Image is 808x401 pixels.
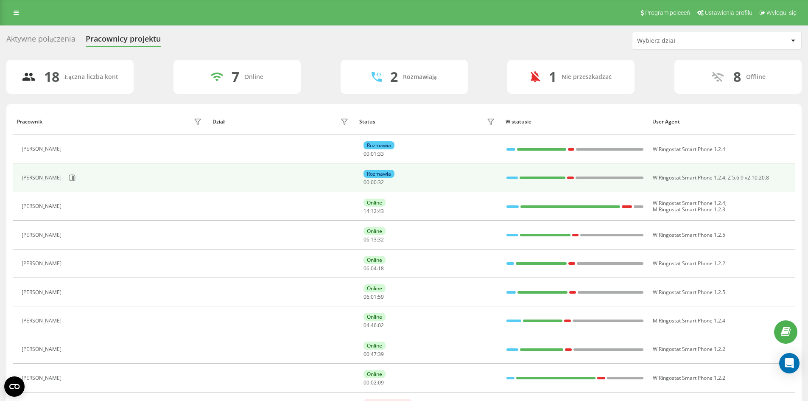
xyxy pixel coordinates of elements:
span: 59 [378,293,384,300]
span: 39 [378,351,384,358]
div: : : [363,208,384,214]
span: 00 [363,351,369,358]
span: 32 [378,236,384,243]
span: 04 [371,265,377,272]
div: : : [363,351,384,357]
div: Pracownik [17,119,42,125]
span: 13 [371,236,377,243]
div: Online [363,284,386,292]
span: 00 [363,150,369,157]
span: 01 [371,293,377,300]
div: [PERSON_NAME] [22,318,64,324]
span: 46 [371,322,377,329]
span: W Ringostat Smart Phone 1.2.5 [653,289,725,296]
span: 12 [371,208,377,215]
div: Aktywne połączenia [6,34,75,48]
span: M Ringostat Smart Phone 1.2.3 [653,206,725,213]
div: Rozmawia [363,170,394,178]
div: Offline [746,73,766,81]
span: W Ringostat Smart Phone 1.2.2 [653,260,725,267]
span: W Ringostat Smart Phone 1.2.5 [653,231,725,238]
span: M Ringostat Smart Phone 1.2.4 [653,317,725,324]
div: : : [363,237,384,243]
div: : : [363,294,384,300]
span: 02 [371,379,377,386]
button: Open CMP widget [4,376,25,397]
div: [PERSON_NAME] [22,203,64,209]
span: 06 [363,236,369,243]
div: Status [359,119,375,125]
span: 04 [363,322,369,329]
div: 18 [44,69,59,85]
div: Wybierz dział [637,37,738,45]
div: [PERSON_NAME] [22,232,64,238]
div: Rozmawiają [403,73,437,81]
div: [PERSON_NAME] [22,261,64,266]
span: 09 [378,379,384,386]
div: 2 [390,69,398,85]
span: W Ringostat Smart Phone 1.2.4 [653,199,725,207]
div: W statusie [506,119,644,125]
span: W Ringostat Smart Phone 1.2.2 [653,345,725,353]
div: [PERSON_NAME] [22,146,64,152]
span: W Ringostat Smart Phone 1.2.2 [653,374,725,381]
div: : : [363,266,384,272]
div: Online [363,313,386,321]
span: Program poleceń [645,9,690,16]
div: 8 [733,69,741,85]
span: W Ringostat Smart Phone 1.2.4 [653,146,725,153]
div: Online [244,73,263,81]
div: 7 [232,69,239,85]
div: [PERSON_NAME] [22,375,64,381]
div: Online [363,227,386,235]
span: W Ringostat Smart Phone 1.2.4 [653,174,725,181]
span: 06 [363,293,369,300]
div: : : [363,151,384,157]
div: : : [363,179,384,185]
div: Online [363,370,386,378]
span: Z 5.6.9 v2.10.20.8 [728,174,769,181]
div: Pracownicy projektu [86,34,161,48]
div: [PERSON_NAME] [22,346,64,352]
span: 00 [371,179,377,186]
div: Online [363,199,386,207]
span: 18 [378,265,384,272]
span: 14 [363,208,369,215]
span: 33 [378,150,384,157]
div: Rozmawia [363,141,394,149]
div: Online [363,256,386,264]
span: 47 [371,351,377,358]
div: User Agent [652,119,791,125]
div: [PERSON_NAME] [22,289,64,295]
span: 32 [378,179,384,186]
span: 00 [363,179,369,186]
div: Łączna liczba kont [64,73,118,81]
div: : : [363,322,384,328]
div: [PERSON_NAME] [22,175,64,181]
span: 06 [363,265,369,272]
span: Ustawienia profilu [705,9,752,16]
div: Online [363,342,386,350]
div: Open Intercom Messenger [779,353,800,373]
span: 00 [363,379,369,386]
div: 1 [549,69,556,85]
span: 02 [378,322,384,329]
span: 43 [378,208,384,215]
span: Wyloguj się [766,9,797,16]
span: 01 [371,150,377,157]
div: Dział [212,119,224,125]
div: Nie przeszkadzać [562,73,612,81]
div: : : [363,380,384,386]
